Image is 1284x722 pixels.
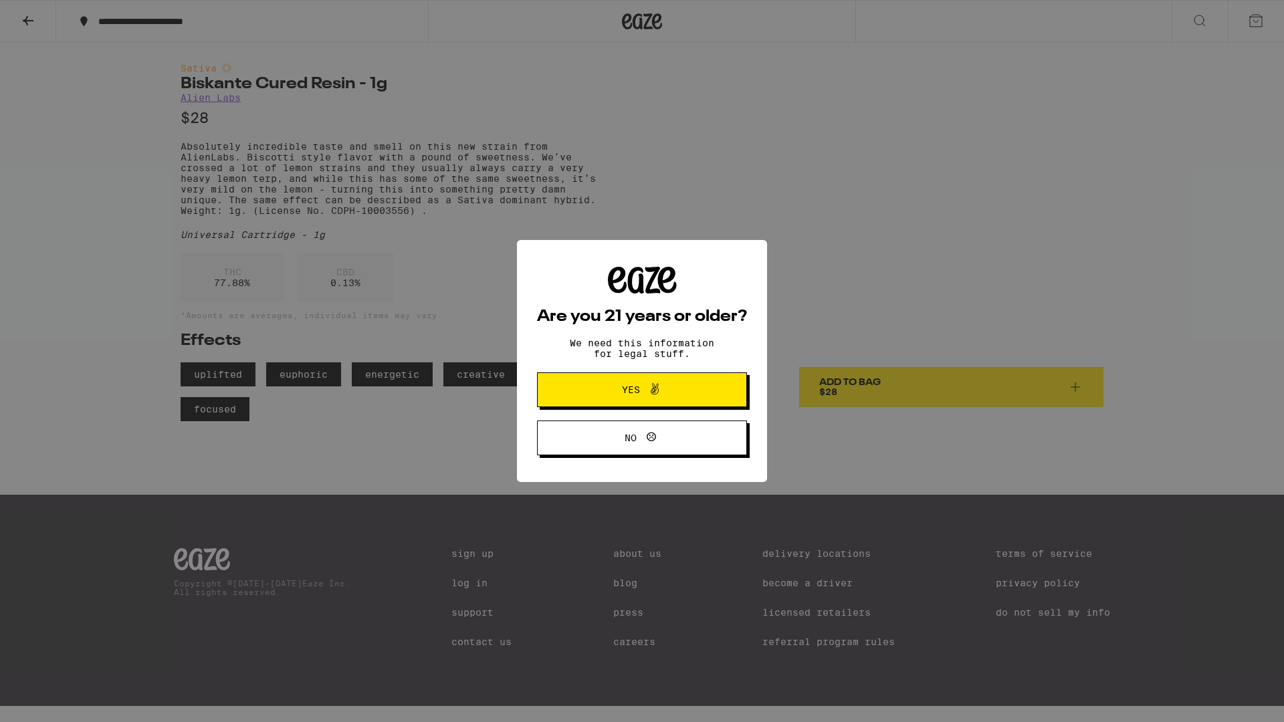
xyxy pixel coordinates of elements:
[537,309,747,325] h2: Are you 21 years or older?
[537,420,747,455] button: No
[622,385,640,394] span: Yes
[625,433,637,443] span: No
[537,372,747,407] button: Yes
[558,338,726,359] p: We need this information for legal stuff.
